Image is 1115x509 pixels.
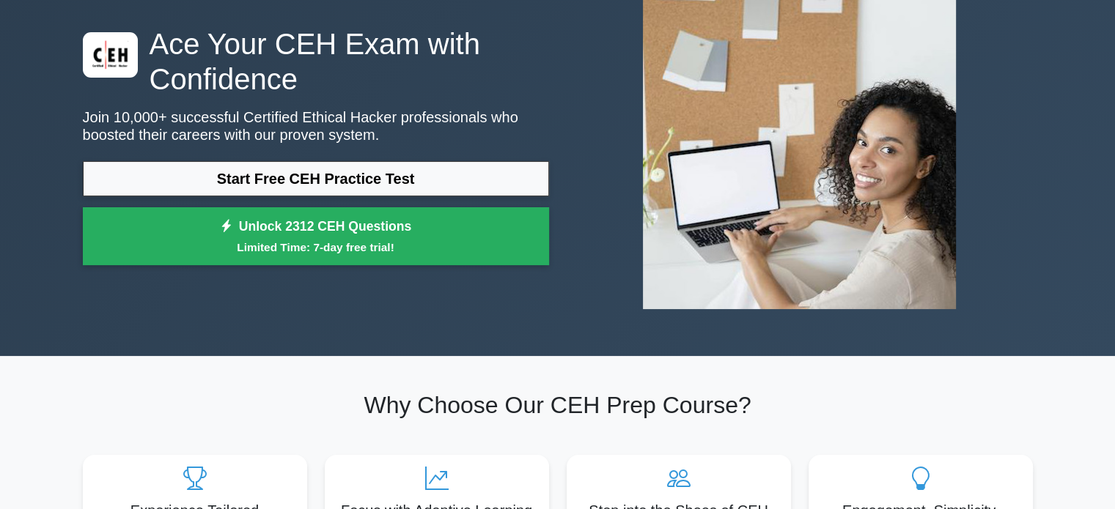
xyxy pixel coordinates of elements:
h2: Why Choose Our CEH Prep Course? [83,391,1033,419]
small: Limited Time: 7-day free trial! [101,239,531,256]
p: Join 10,000+ successful Certified Ethical Hacker professionals who boosted their careers with our... [83,108,549,144]
h1: Ace Your CEH Exam with Confidence [83,26,549,97]
a: Start Free CEH Practice Test [83,161,549,196]
a: Unlock 2312 CEH QuestionsLimited Time: 7-day free trial! [83,207,549,266]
